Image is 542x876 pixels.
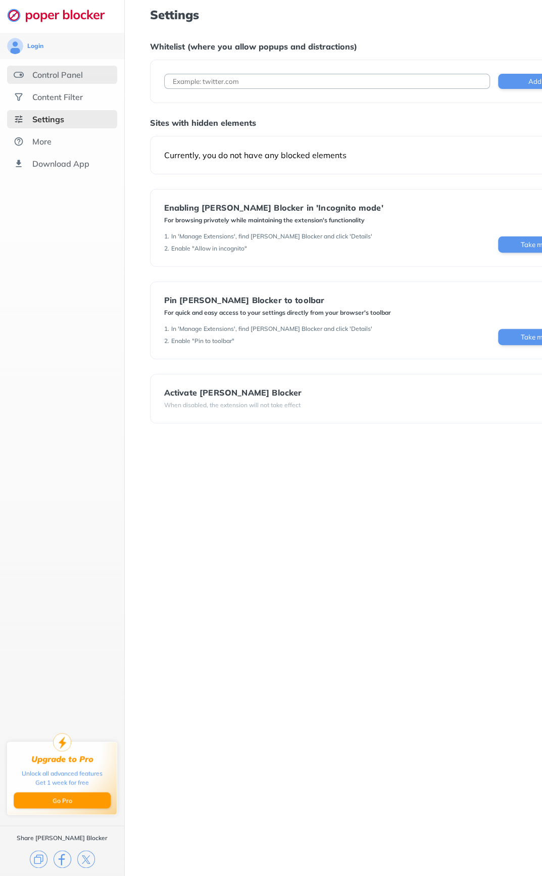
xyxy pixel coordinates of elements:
[171,325,372,333] div: In 'Manage Extensions', find [PERSON_NAME] Blocker and click 'Details'
[14,159,24,169] img: download-app.svg
[171,337,234,345] div: Enable "Pin to toolbar"
[164,401,302,409] div: When disabled, the extension will not take effect
[164,203,383,212] div: Enabling [PERSON_NAME] Blocker in 'Incognito mode'
[54,850,71,868] img: facebook.svg
[164,296,391,305] div: Pin [PERSON_NAME] Blocker to toolbar
[32,92,83,102] div: Content Filter
[35,778,89,787] div: Get 1 week for free
[22,769,103,778] div: Unlock all advanced features
[27,42,43,50] div: Login
[164,337,169,345] div: 2 .
[14,114,24,124] img: settings-selected.svg
[31,754,93,764] div: Upgrade to Pro
[7,38,23,54] img: avatar.svg
[164,216,383,224] div: For browsing privately while maintaining the extension's functionality
[164,325,169,333] div: 1 .
[164,74,490,89] input: Example: twitter.com
[14,70,24,80] img: features.svg
[171,245,247,253] div: Enable "Allow in incognito"
[30,850,47,868] img: copy.svg
[14,136,24,147] img: about.svg
[32,114,64,124] div: Settings
[164,245,169,253] div: 2 .
[7,8,116,22] img: logo-webpage.svg
[14,92,24,102] img: social.svg
[14,792,111,808] button: Go Pro
[164,232,169,240] div: 1 .
[53,733,71,751] img: upgrade-to-pro.svg
[32,70,83,80] div: Control Panel
[164,388,302,397] div: Activate [PERSON_NAME] Blocker
[32,136,52,147] div: More
[164,309,391,317] div: For quick and easy access to your settings directly from your browser's toolbar
[171,232,372,240] div: In 'Manage Extensions', find [PERSON_NAME] Blocker and click 'Details'
[77,850,95,868] img: x.svg
[32,159,89,169] div: Download App
[17,834,108,842] div: Share [PERSON_NAME] Blocker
